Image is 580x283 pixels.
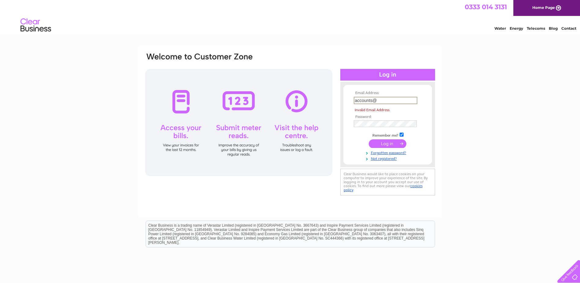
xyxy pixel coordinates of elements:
a: Not registered? [354,155,423,161]
input: Submit [369,139,406,148]
img: logo.png [20,16,51,35]
div: Clear Business is a trading name of Verastar Limited (registered in [GEOGRAPHIC_DATA] No. 3667643... [146,3,435,30]
a: Water [494,26,506,31]
a: 0333 014 3131 [465,3,507,11]
a: Blog [549,26,558,31]
td: Remember me? [352,132,423,138]
span: Invalid Email Address [355,108,390,112]
a: cookies policy [344,184,423,192]
th: Password: [352,115,423,119]
a: Telecoms [527,26,545,31]
a: Energy [510,26,523,31]
div: Clear Business would like to place cookies on your computer to improve your experience of the sit... [340,169,435,195]
a: Contact [561,26,576,31]
th: Email Address: [352,91,423,95]
a: Forgotten password? [354,149,423,155]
